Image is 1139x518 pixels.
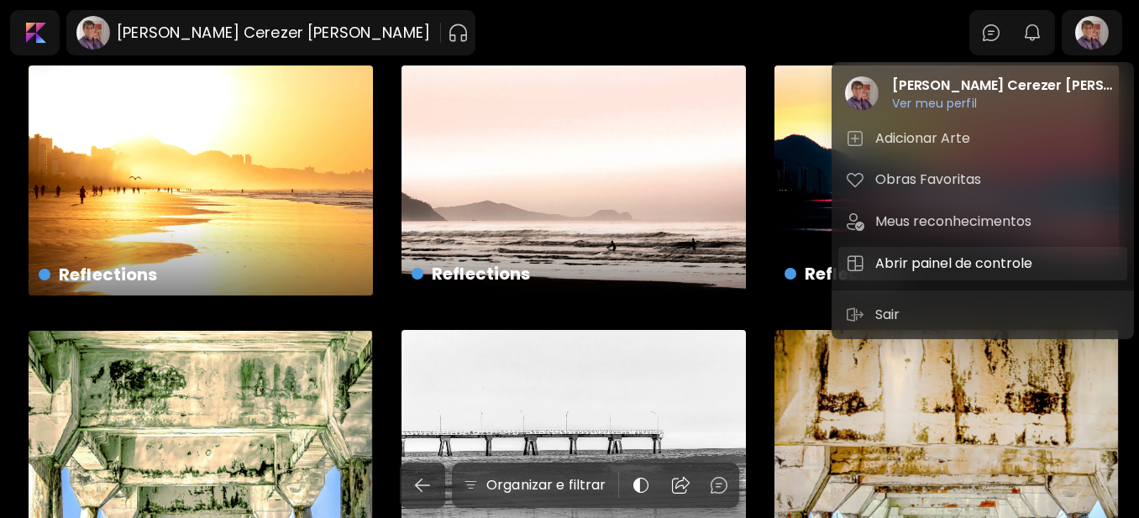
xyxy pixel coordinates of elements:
button: tabObras Favoritas [838,163,1127,196]
h2: [PERSON_NAME] Cerezer [PERSON_NAME] [892,76,1121,96]
h5: Meus reconhecimentos [875,212,1037,232]
h5: Adicionar Arte [875,128,975,149]
img: tab [845,254,865,274]
button: tabMeus reconhecimentos [838,205,1127,238]
h5: Abrir painel de controle [875,254,1037,274]
h5: Obras Favoritas [875,170,986,190]
button: tabAdicionar Arte [838,122,1127,155]
img: tab [845,128,865,149]
img: tab [845,212,865,232]
img: sign-out [845,305,865,325]
p: Sair [875,305,905,325]
button: tabAbrir painel de controle [838,247,1127,280]
button: sign-outSair [838,298,912,332]
h6: Ver meu perfil [892,96,1121,111]
img: tab [845,170,865,190]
